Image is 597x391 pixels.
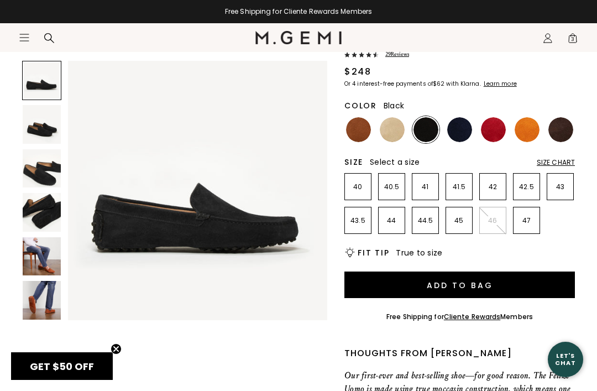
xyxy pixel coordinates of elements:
[68,61,327,320] img: The Felize Uomo
[514,216,540,225] p: 47
[547,183,573,191] p: 43
[11,352,113,380] div: GET $50 OFFClose teaser
[386,312,533,321] div: Free Shipping for Members
[345,183,371,191] p: 40
[447,117,472,142] img: Midnight Blue
[19,32,30,43] button: Open site menu
[537,158,575,167] div: Size Chart
[514,183,540,191] p: 42.5
[480,216,506,225] p: 46
[433,80,444,88] klarna-placement-style-amount: $62
[344,80,433,88] klarna-placement-style-body: Or 4 interest-free payments of
[346,117,371,142] img: Saddle
[23,193,61,231] img: The Felize Uomo
[23,281,61,319] img: The Felize Uomo
[446,216,472,225] p: 45
[344,158,363,166] h2: Size
[548,352,583,366] div: Let's Chat
[30,359,94,373] span: GET $50 OFF
[344,347,575,360] div: Thoughts from [PERSON_NAME]
[481,117,506,142] img: Sunset Red
[23,237,61,275] img: The Felize Uomo
[444,312,501,321] a: Cliente Rewards
[111,343,122,354] button: Close teaser
[345,216,371,225] p: 43.5
[483,81,517,87] a: Learn more
[379,216,405,225] p: 44
[412,216,438,225] p: 44.5
[446,183,472,191] p: 41.5
[480,183,506,191] p: 42
[548,117,573,142] img: Chocolate
[380,117,405,142] img: Latte
[358,248,389,257] h2: Fit Tip
[412,183,438,191] p: 41
[23,105,61,143] img: The Felize Uomo
[515,117,540,142] img: Orange
[344,272,575,298] button: Add to Bag
[379,183,405,191] p: 40.5
[413,117,438,142] img: Black
[384,100,404,111] span: Black
[567,35,578,46] span: 3
[255,31,342,44] img: M.Gemi
[344,101,377,110] h2: Color
[446,80,482,88] klarna-placement-style-body: with Klarna
[396,247,442,258] span: True to size
[370,157,420,168] span: Select a size
[484,80,517,88] klarna-placement-style-cta: Learn more
[23,149,61,187] img: The Felize Uomo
